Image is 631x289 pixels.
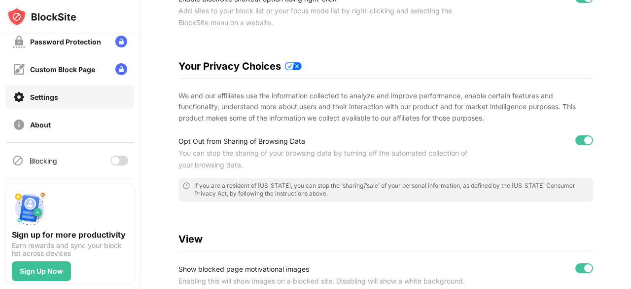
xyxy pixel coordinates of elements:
[13,119,25,131] img: about-off.svg
[30,93,58,101] div: Settings
[30,157,57,165] div: Blocking
[178,60,593,72] div: Your Privacy Choices
[182,182,190,190] img: error-circle-outline.svg
[30,121,51,129] div: About
[178,275,469,287] div: Enabling this will show images on a blocked site. Disabling will show a white background.
[115,36,127,47] img: lock-menu.svg
[115,63,127,75] img: lock-menu.svg
[178,5,469,29] div: Add sites to your block list or your focus mode list by right-clicking and selecting the BlockSit...
[178,135,469,147] div: Opt Out from Sharing of Browsing Data
[12,190,47,226] img: push-signup.svg
[13,63,25,76] img: customize-block-page-off.svg
[7,7,76,27] img: logo-blocksite.svg
[20,267,63,275] div: Sign Up Now
[12,155,24,166] img: blocking-icon.svg
[12,230,128,240] div: Sign up for more productivity
[194,182,589,198] div: If you are a resident of [US_STATE], you can stop the ‘sharing’/’sale’ of your personal informati...
[178,147,469,171] div: You can stop the sharing of your browsing data by turning off the automated collection of your br...
[13,91,25,103] img: settings-on.svg
[178,233,593,245] div: View
[178,263,469,275] div: Show blocked page motivational images
[285,62,302,70] img: privacy-policy-updates.svg
[178,90,593,124] div: We and our affiliates use the information collected to analyze and improve performance, enable ce...
[12,242,128,257] div: Earn rewards and sync your block list across devices
[13,36,25,48] img: password-protection-off.svg
[30,38,101,46] div: Password Protection
[30,65,95,74] div: Custom Block Page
